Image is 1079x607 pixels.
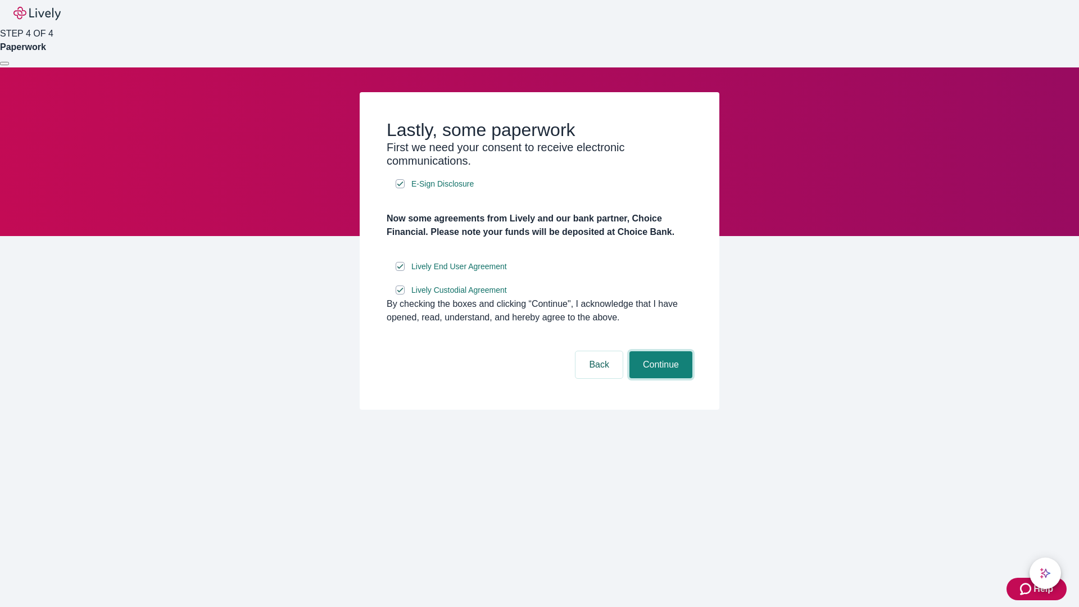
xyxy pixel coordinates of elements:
[409,283,509,297] a: e-sign disclosure document
[629,351,692,378] button: Continue
[1033,582,1053,596] span: Help
[411,261,507,273] span: Lively End User Agreement
[411,284,507,296] span: Lively Custodial Agreement
[387,212,692,239] h4: Now some agreements from Lively and our bank partner, Choice Financial. Please note your funds wi...
[13,7,61,20] img: Lively
[1030,558,1061,589] button: chat
[575,351,623,378] button: Back
[387,297,692,324] div: By checking the boxes and clicking “Continue", I acknowledge that I have opened, read, understand...
[1007,578,1067,600] button: Zendesk support iconHelp
[409,177,476,191] a: e-sign disclosure document
[387,119,692,141] h2: Lastly, some paperwork
[409,260,509,274] a: e-sign disclosure document
[1020,582,1033,596] svg: Zendesk support icon
[411,178,474,190] span: E-Sign Disclosure
[387,141,692,167] h3: First we need your consent to receive electronic communications.
[1040,568,1051,579] svg: Lively AI Assistant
